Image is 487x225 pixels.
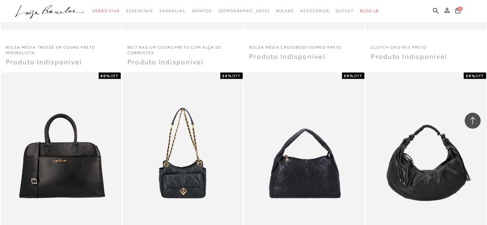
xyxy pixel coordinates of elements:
a: categoryNavScreenReaderText [92,5,120,17]
span: OFF [354,74,362,78]
span: Outlet [336,9,354,13]
a: categoryNavScreenReaderText [126,5,153,17]
a: categoryNavScreenReaderText [336,5,354,17]
span: Produto Indisponível [6,58,82,66]
span: Sandálias [159,9,185,13]
span: Sapatos [191,9,212,13]
a: categoryNavScreenReaderText [276,5,294,17]
strong: 50% [222,74,232,78]
span: Bolsas [276,9,294,13]
strong: 50% [466,74,475,78]
span: Acessórios [300,9,329,13]
strong: 60% [101,74,110,78]
a: BLOG LB [360,5,379,17]
span: Produto Indisponível [127,58,204,66]
span: 0 [458,6,463,11]
span: BLOG LB [360,9,379,13]
strong: 50% [344,74,354,78]
a: CLUTCH CRISTAIS PRETO [366,41,486,50]
a: BELT BAG EM COURO PRETO COM ALÇA DE CORRENTES [123,41,243,56]
span: Produto Indisponível [249,52,326,60]
a: BOLSA MÉDIA TRESSÊ EM COURO PRETO MINIMALISTA [1,41,121,56]
span: OFF [475,74,484,78]
span: OFF [110,74,119,78]
a: categoryNavScreenReaderText [159,5,185,17]
span: Essenciais [126,9,153,13]
a: categoryNavScreenReaderText [191,5,212,17]
a: BOLSA MÉDIA CROSSBODY VERNIZ PRETO [244,41,364,50]
span: [DEMOGRAPHIC_DATA] [218,9,270,13]
span: Produto Indisponível [371,52,447,60]
button: 0 [453,7,462,16]
span: Verão Viva [92,9,120,13]
a: categoryNavScreenReaderText [300,5,329,17]
span: OFF [232,74,241,78]
a: noSubCategoriesText [218,5,270,17]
